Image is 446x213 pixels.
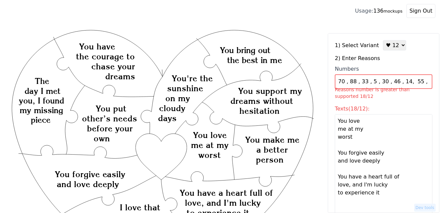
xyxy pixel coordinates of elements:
[180,188,273,198] text: You have a heart full of
[335,54,432,62] label: 2) Enter Reasons
[335,41,379,49] label: 1) Select Variant
[185,198,261,208] text: love, and I'm lucky
[82,113,137,123] text: other’s needs
[165,93,190,103] text: on my
[35,76,49,86] text: The
[406,4,435,18] button: Sign Out
[25,86,60,96] text: day I met
[239,106,280,116] text: hesitation
[79,41,115,51] text: You have
[256,145,288,155] text: a better
[414,204,436,212] button: Dev tools
[335,74,432,89] input: NumbersReasons number is greater than supported 18/12
[355,8,373,14] span: Usage:
[94,133,110,143] text: own
[238,86,302,96] text: You support my
[55,169,126,179] text: You forgive easily
[384,9,402,14] small: mockups
[172,73,213,83] text: You're the
[191,140,228,150] text: me at my
[87,123,133,133] text: before your
[193,130,227,140] text: You love
[76,51,135,61] text: the courage to
[198,150,221,160] text: worst
[220,45,271,55] text: You bring out
[91,61,135,71] text: chase your
[20,106,63,115] text: my missing
[355,7,402,15] div: 136
[57,179,119,189] text: and love deeply
[105,71,135,81] text: dreams
[120,202,160,212] text: I love that
[96,104,127,113] text: You put
[335,105,432,113] div: Texts
[227,55,282,65] text: the best in me
[230,96,293,106] text: dreams without
[19,96,64,106] text: you, I found
[159,103,185,113] text: cloudy
[167,83,203,93] text: sunshine
[335,86,432,100] div: Reasons number is greater than supported 18/12
[348,106,370,112] span: (18/12):
[245,135,300,145] text: You make me
[256,155,284,165] text: person
[335,65,432,73] div: Numbers
[158,113,177,123] text: days
[31,115,50,125] text: piece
